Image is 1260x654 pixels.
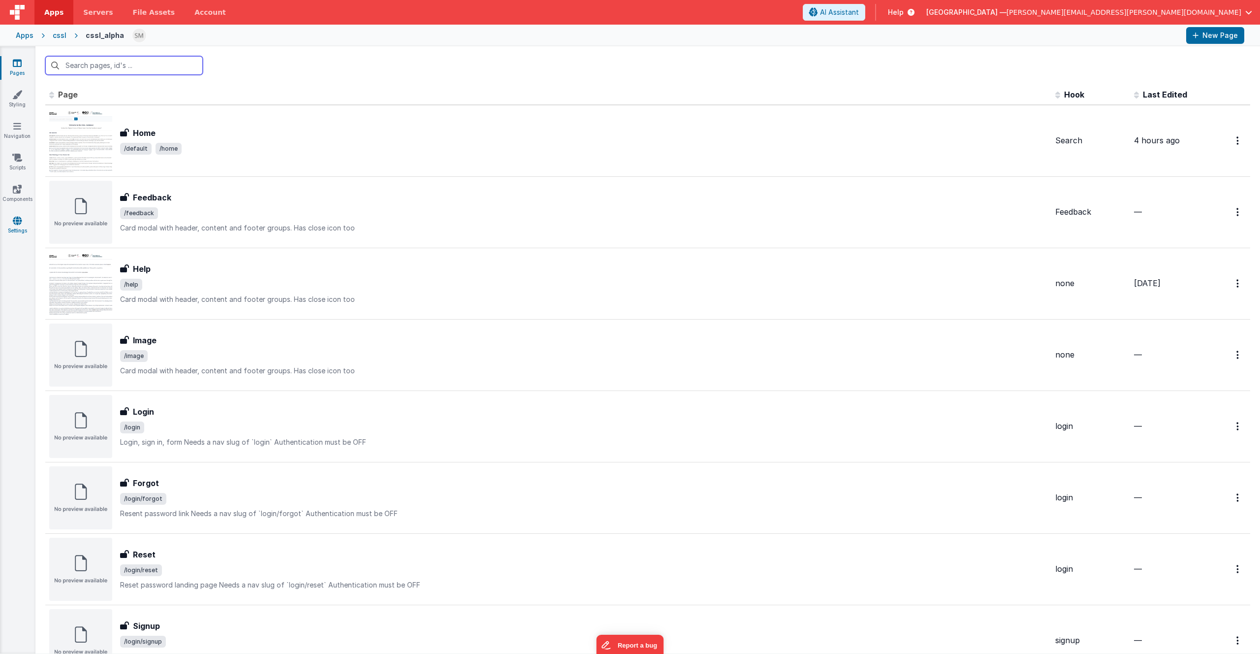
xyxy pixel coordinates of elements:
[120,366,1047,376] p: Card modal with header, content and footer groups. Has close icon too
[1055,278,1126,289] div: none
[133,549,156,560] h3: Reset
[926,7,1007,17] span: [GEOGRAPHIC_DATA] —
[888,7,904,17] span: Help
[1134,278,1161,288] span: [DATE]
[53,31,66,40] div: cssl
[58,90,78,99] span: Page
[120,493,166,505] span: /login/forgot
[1007,7,1241,17] span: [PERSON_NAME][EMAIL_ADDRESS][PERSON_NAME][DOMAIN_NAME]
[120,223,1047,233] p: Card modal with header, content and footer groups. Has close icon too
[120,509,1047,519] p: Resent password link Needs a nav slug of `login/forgot` Authentication must be OFF
[1134,635,1142,645] span: —
[1055,421,1126,432] div: login
[83,7,113,17] span: Servers
[1230,273,1246,294] button: Options
[120,350,148,362] span: /image
[926,7,1252,17] button: [GEOGRAPHIC_DATA] — [PERSON_NAME][EMAIL_ADDRESS][PERSON_NAME][DOMAIN_NAME]
[1055,492,1126,503] div: login
[1186,27,1244,44] button: New Page
[1230,630,1246,651] button: Options
[1230,131,1246,151] button: Options
[120,580,1047,590] p: Reset password landing page Needs a nav slug of `login/reset` Authentication must be OFF
[1134,421,1142,431] span: —
[1134,564,1142,574] span: —
[120,437,1047,447] p: Login, sign in, form Needs a nav slug of `login` Authentication must be OFF
[156,143,182,155] span: /home
[133,127,156,139] h3: Home
[132,29,146,42] img: e9616e60dfe10b317d64a5e98ec8e357
[1064,90,1084,99] span: Hook
[1134,350,1142,360] span: —
[1055,135,1126,146] div: Search
[1055,635,1126,646] div: signup
[120,279,142,291] span: /help
[1230,202,1246,222] button: Options
[133,7,175,17] span: File Assets
[1143,90,1187,99] span: Last Edited
[1134,492,1142,502] span: —
[86,31,124,40] div: cssl_alpha
[120,422,144,433] span: /login
[1230,345,1246,365] button: Options
[1230,559,1246,579] button: Options
[803,4,865,21] button: AI Assistant
[120,564,162,576] span: /login/reset
[120,294,1047,304] p: Card modal with header, content and footer groups. Has close icon too
[45,56,203,75] input: Search pages, id's ...
[1230,416,1246,436] button: Options
[133,263,151,275] h3: Help
[133,620,160,632] h3: Signup
[133,477,159,489] h3: Forgot
[1055,563,1126,575] div: login
[133,406,154,418] h3: Login
[1055,349,1126,360] div: none
[133,334,157,346] h3: Image
[133,192,171,203] h3: Feedback
[16,31,33,40] div: Apps
[1134,135,1180,145] span: 4 hours ago
[1230,488,1246,508] button: Options
[1134,207,1142,217] span: —
[820,7,859,17] span: AI Assistant
[44,7,63,17] span: Apps
[1055,206,1126,218] div: Feedback
[120,636,166,648] span: /login/signup
[120,207,158,219] span: /feedback
[120,143,152,155] span: /default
